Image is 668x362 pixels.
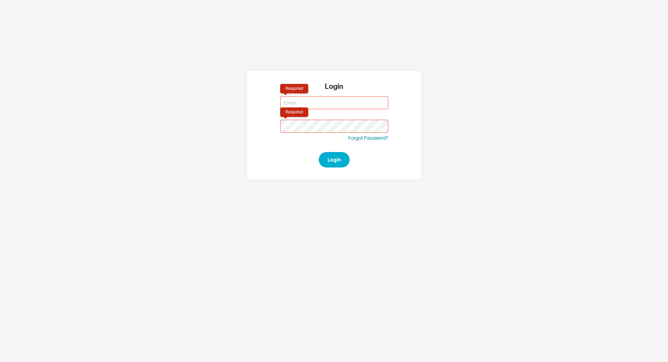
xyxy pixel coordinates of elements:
input: Required [280,96,388,109]
a: Forgot Password? [348,135,388,141]
div: Required [280,84,308,93]
input: Required [280,120,388,133]
div: Required [280,107,308,117]
h2: Login [280,83,388,90]
span: Login [328,156,341,164]
button: Login [319,152,350,167]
